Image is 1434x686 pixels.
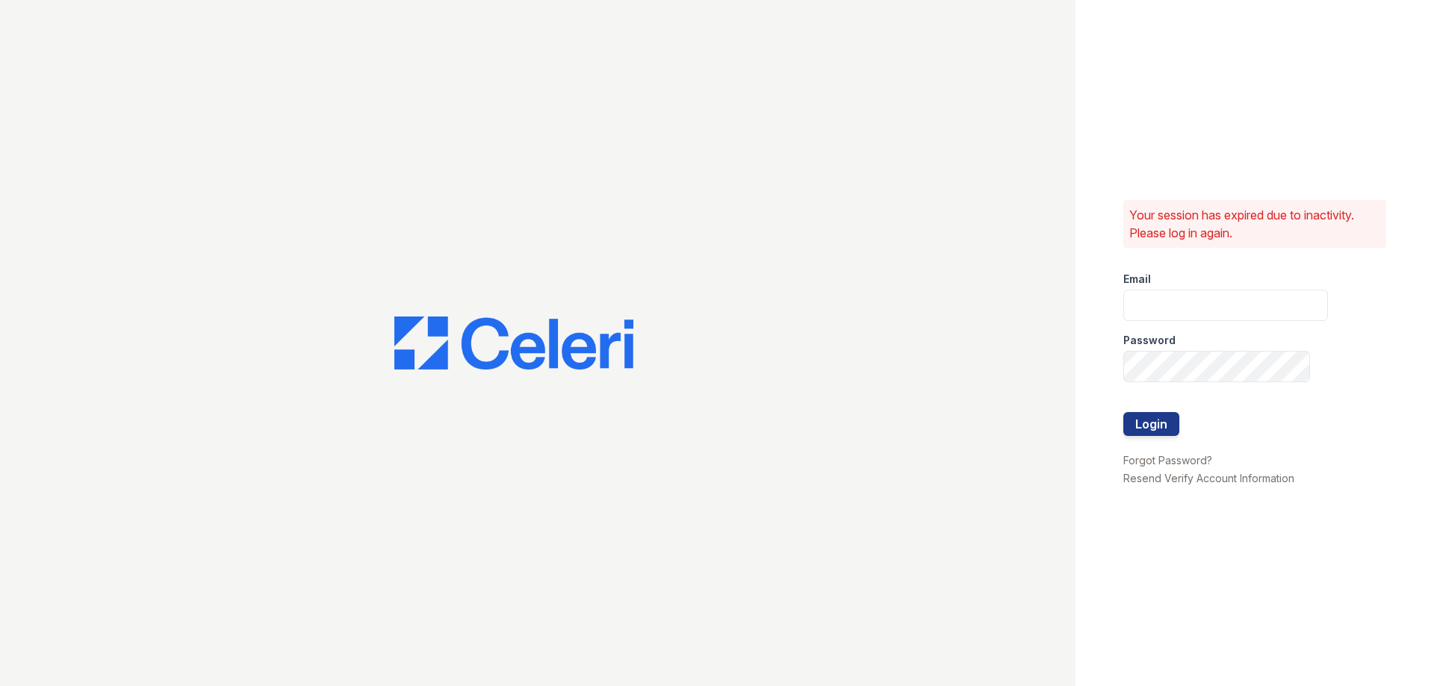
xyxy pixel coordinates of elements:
[1123,454,1212,467] a: Forgot Password?
[1123,472,1294,484] a: Resend Verify Account Information
[1123,272,1151,287] label: Email
[1129,206,1380,242] p: Your session has expired due to inactivity. Please log in again.
[1123,333,1176,348] label: Password
[394,317,633,370] img: CE_Logo_Blue-a8612792a0a2168367f1c8372b55b34899dd931a85d93a1a3d3e32e68fde9ad4.png
[1123,412,1179,436] button: Login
